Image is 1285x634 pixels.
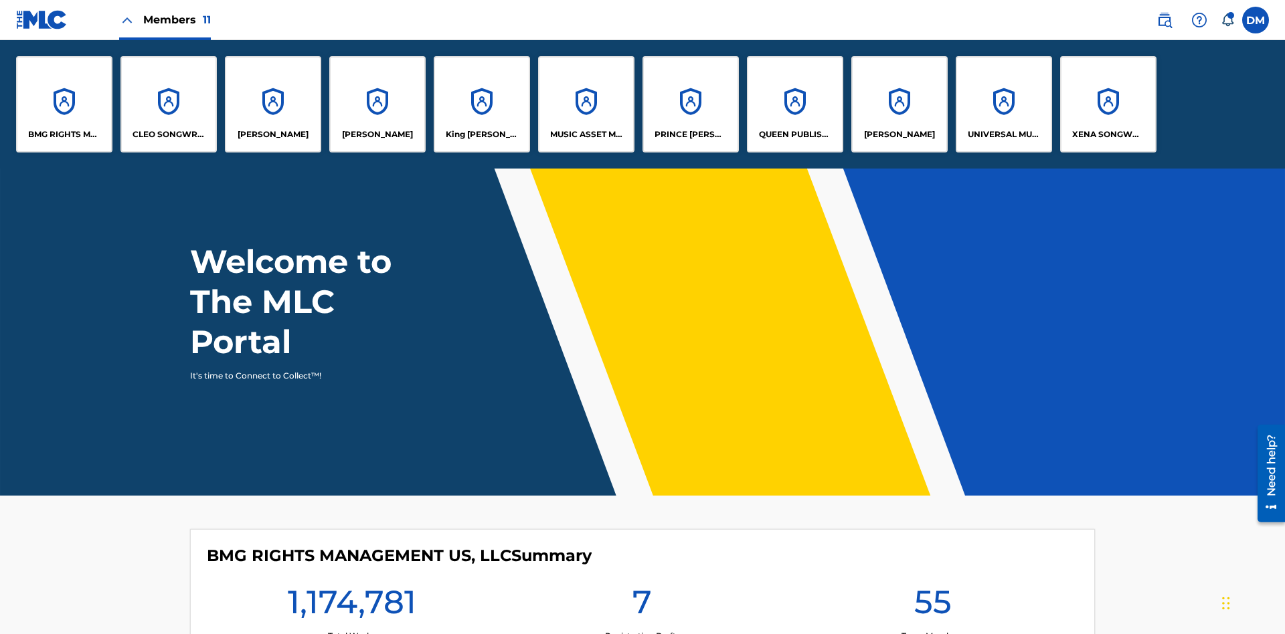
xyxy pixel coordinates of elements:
[1191,12,1207,28] img: help
[190,241,440,362] h1: Welcome to The MLC Portal
[28,128,101,140] p: BMG RIGHTS MANAGEMENT US, LLC
[190,370,422,382] p: It's time to Connect to Collect™!
[655,128,727,140] p: PRINCE MCTESTERSON
[956,56,1052,152] a: AccountsUNIVERSAL MUSIC PUB GROUP
[434,56,530,152] a: AccountsKing [PERSON_NAME]
[203,13,211,26] span: 11
[120,56,217,152] a: AccountsCLEO SONGWRITER
[446,128,519,140] p: King McTesterson
[1221,13,1234,27] div: Notifications
[133,128,205,140] p: CLEO SONGWRITER
[1218,570,1285,634] iframe: Chat Widget
[342,128,413,140] p: EYAMA MCSINGER
[851,56,948,152] a: Accounts[PERSON_NAME]
[1186,7,1213,33] div: Help
[538,56,634,152] a: AccountsMUSIC ASSET MANAGEMENT (MAM)
[759,128,832,140] p: QUEEN PUBLISHA
[1151,7,1178,33] a: Public Search
[1242,7,1269,33] div: User Menu
[642,56,739,152] a: AccountsPRINCE [PERSON_NAME]
[1072,128,1145,140] p: XENA SONGWRITER
[914,582,952,630] h1: 55
[288,582,416,630] h1: 1,174,781
[143,12,211,27] span: Members
[238,128,309,140] p: ELVIS COSTELLO
[550,128,623,140] p: MUSIC ASSET MANAGEMENT (MAM)
[632,582,652,630] h1: 7
[225,56,321,152] a: Accounts[PERSON_NAME]
[864,128,935,140] p: RONALD MCTESTERSON
[968,128,1041,140] p: UNIVERSAL MUSIC PUB GROUP
[16,56,112,152] a: AccountsBMG RIGHTS MANAGEMENT US, LLC
[16,10,68,29] img: MLC Logo
[1060,56,1156,152] a: AccountsXENA SONGWRITER
[747,56,843,152] a: AccountsQUEEN PUBLISHA
[119,12,135,28] img: Close
[1248,419,1285,529] iframe: Resource Center
[1222,583,1230,623] div: Drag
[329,56,426,152] a: Accounts[PERSON_NAME]
[207,546,592,566] h4: BMG RIGHTS MANAGEMENT US, LLC
[1156,12,1173,28] img: search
